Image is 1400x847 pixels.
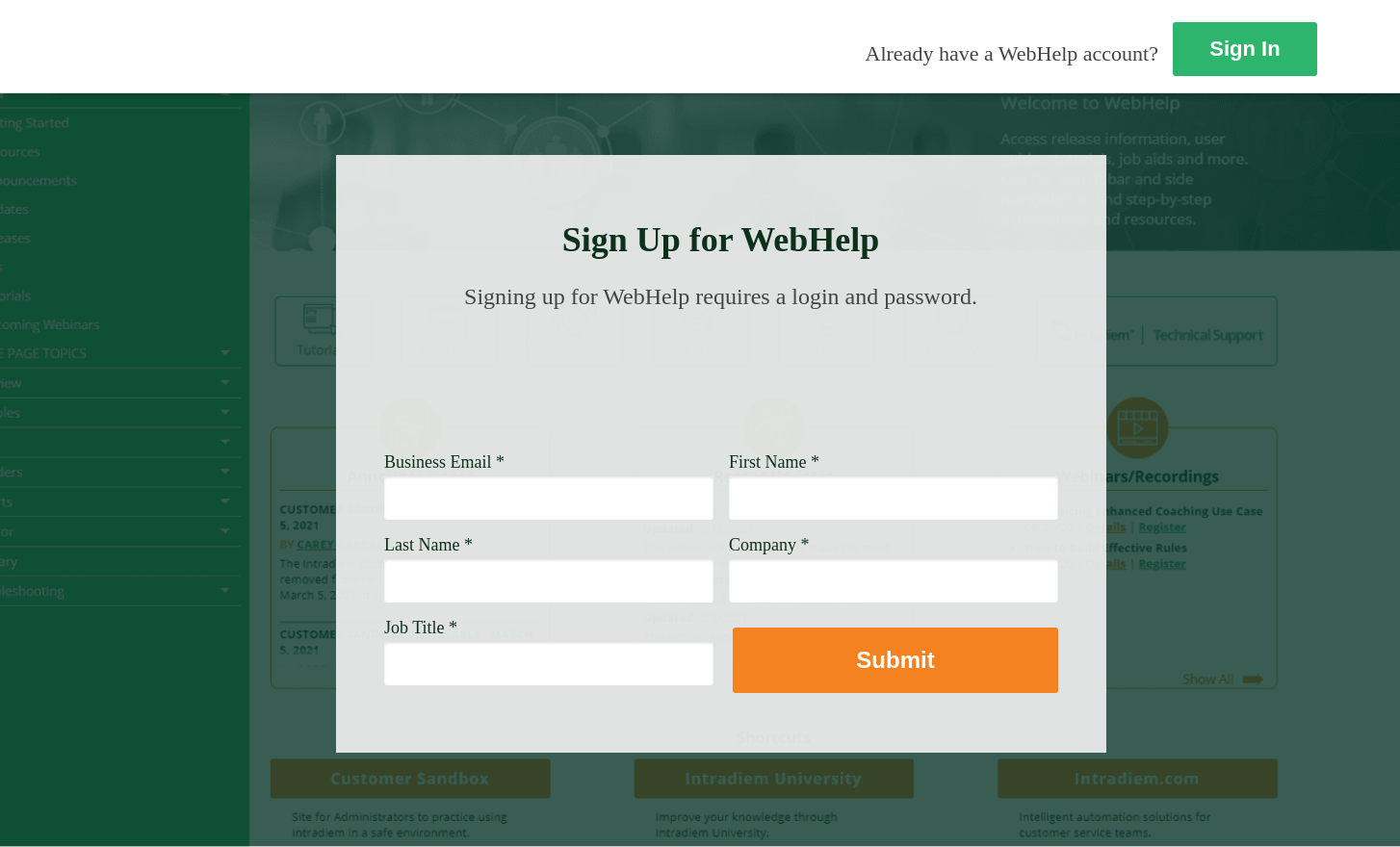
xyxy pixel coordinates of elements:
span: Job Title * [384,618,457,637]
span: Already have a WebHelp account? [866,41,1158,65]
strong: Submit [856,647,934,673]
strong: Sign Up for WebHelp [562,220,880,259]
strong: Sign In [1209,37,1280,61]
button: Submit [733,628,1058,693]
span: Signing up for WebHelp requires a login and password. [464,284,977,309]
img: Need Credentials? Sign up below. Have Credentials? Use the sign-in button. [396,329,1047,425]
span: Business Email * [384,452,505,472]
span: First Name * [729,452,819,472]
span: Company * [729,535,810,554]
a: Sign In [1173,22,1317,76]
span: Last Name * [384,535,473,554]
